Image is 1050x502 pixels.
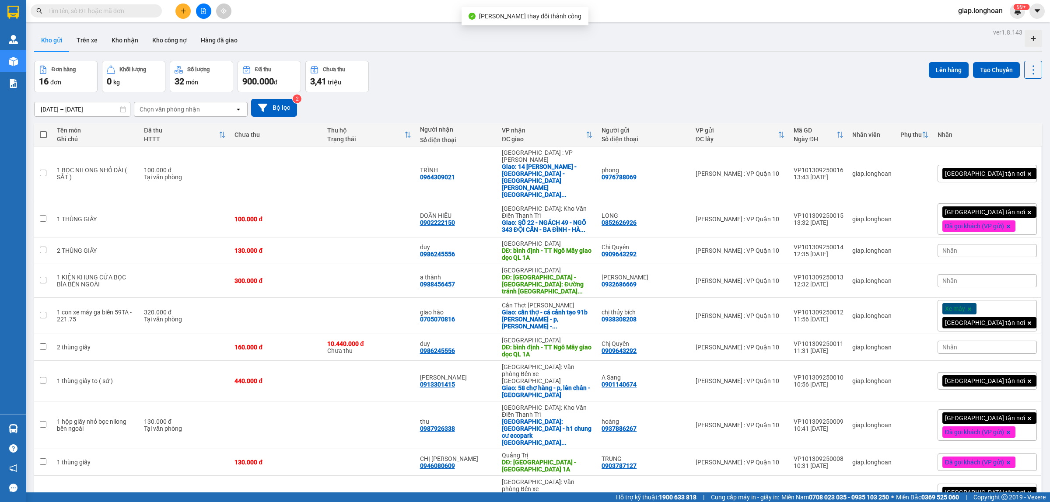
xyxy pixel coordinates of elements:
span: [GEOGRAPHIC_DATA] tận nơi [945,414,1025,422]
div: Giao: HẢI DƯƠNG - h1 chung cư ecopark ba đường an dương vương - p, ngọc châu - hải dương [502,418,593,446]
span: Miền Nam [781,492,889,502]
div: Số điện thoại [420,136,493,143]
div: 440.000 đ [234,377,318,384]
th: Toggle SortBy [789,123,848,146]
span: Đã gọi khách (VP gửi) [945,458,1004,466]
div: Tạo kho hàng mới [1025,30,1042,47]
div: 0705070816 [420,316,455,323]
div: 1 KIỆN KHUNG CỬA BỌC BÌA BÊN NGOÀI [57,274,135,288]
div: ĐC lấy [696,136,778,143]
div: Giao: 58 chợ hàng - p, lên chân - hải phòng [502,384,593,398]
div: duy [420,244,493,251]
div: ver 1.8.143 [993,28,1022,37]
div: Đã thu [144,127,219,134]
span: CÔNG TY TNHH CHUYỂN PHÁT NHANH BẢO AN [69,30,175,45]
div: 0909643292 [602,251,637,258]
button: Bộ lọc [251,99,297,117]
div: [PERSON_NAME] : VP Quận 10 [696,459,785,466]
input: Tìm tên, số ĐT hoặc mã đơn [48,6,151,16]
div: 11:56 [DATE] [794,316,843,323]
div: 300.000 đ [234,277,318,284]
span: triệu [328,79,341,86]
div: TRUNG [602,455,686,462]
div: 1 hộp giấy nhỏ bọc nilong bên ngoài [57,418,135,432]
div: Chưa thu [327,340,411,354]
th: Toggle SortBy [497,123,597,146]
button: Trên xe [70,30,105,51]
div: giap.longhoan [852,422,892,429]
div: giap.longhoan [852,247,892,254]
div: chị phương [420,492,493,499]
div: 0903787127 [602,462,637,469]
span: Mã đơn: VP101309250007 [3,53,131,65]
input: Select a date range. [35,102,130,116]
div: 0909643292 [602,347,637,354]
div: [GEOGRAPHIC_DATA]: Kho Văn Điển Thanh Trì [502,404,593,418]
span: đ [274,79,277,86]
div: 0976788069 [602,174,637,181]
div: [PERSON_NAME] : VP Quận 10 [696,216,785,223]
div: VP101309250015 [794,212,843,219]
span: 0 [107,76,112,87]
div: Tại văn phòng [144,174,226,181]
div: [GEOGRAPHIC_DATA] [502,337,593,344]
button: caret-down [1029,3,1045,19]
span: check-circle [469,13,476,20]
div: 0852626926 [602,219,637,226]
div: Ghi chú [57,136,135,143]
div: Chọn văn phòng nhận [140,105,200,114]
div: giao hào [420,309,493,316]
strong: PHIẾU DÁN LÊN HÀNG [62,4,177,16]
span: món [186,79,198,86]
button: Chưa thu3,41 triệu [305,61,369,92]
strong: CSKH: [24,30,46,37]
div: 10:41 [DATE] [794,425,843,432]
div: 0938308208 [602,316,637,323]
div: anh khoa [602,492,686,499]
span: message [9,484,17,492]
span: [GEOGRAPHIC_DATA] tận nơi [945,170,1025,178]
sup: 367 [1013,4,1029,10]
div: LONG [602,212,686,219]
span: [GEOGRAPHIC_DATA] tận nơi [945,377,1025,385]
div: 320.000 đ [144,309,226,316]
div: Giao: cần thợ - cá cảnh tạo 91b nguyễn văn linh - p, an khánh - ninh kiều - cần thơ [502,309,593,330]
div: VP nhận [502,127,586,134]
div: [PERSON_NAME] : VP Quận 10 [696,312,785,319]
div: 160.000 đ [234,344,318,351]
th: Toggle SortBy [140,123,230,146]
div: Chưa thu [234,131,318,138]
div: giap.longhoan [852,344,892,351]
div: 0946080609 [420,462,455,469]
div: [GEOGRAPHIC_DATA]: Văn phòng Bến xe [GEOGRAPHIC_DATA] [502,363,593,384]
span: giap.longhoan [951,5,1010,16]
div: [PERSON_NAME] : VP Quận 10 [696,422,785,429]
div: TRÌNH [420,167,493,174]
div: giap.longhoan [852,216,892,223]
button: aim [216,3,231,19]
img: icon-new-feature [1014,7,1022,15]
div: Số lượng [187,66,210,73]
div: giap.longhoan [852,459,892,466]
div: Tên món [57,127,135,134]
div: [GEOGRAPHIC_DATA]: Kho Văn Điển Thanh Trì [502,205,593,219]
div: 1 thùng giấy to ( sứ ) [57,377,135,384]
div: Cần Thơ: [PERSON_NAME] [502,302,593,309]
button: Đơn hàng16đơn [34,61,98,92]
span: Hỗ trợ kỹ thuật: [616,492,696,502]
div: [GEOGRAPHIC_DATA] : VP [PERSON_NAME] [502,149,593,163]
div: 0937886267 [602,425,637,432]
div: Mã GD [794,127,836,134]
div: [PERSON_NAME] : VP Quận 10 [696,247,785,254]
div: VP101309250009 [794,418,843,425]
span: plus [180,8,186,14]
div: Nhãn [938,131,1037,138]
div: DĐ: Quảng Bình - TP Quảng Bình: Đường tránh TP Đồng Hới giao với đường Hà Huy Tập [502,274,593,295]
div: 12:32 [DATE] [794,281,843,288]
span: question-circle [9,444,17,453]
div: Số điện thoại [602,136,686,143]
span: Nhãn [942,344,957,351]
span: Xe máy [945,305,965,313]
div: Khối lượng [119,66,146,73]
div: THANH PHÚC [602,274,686,281]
